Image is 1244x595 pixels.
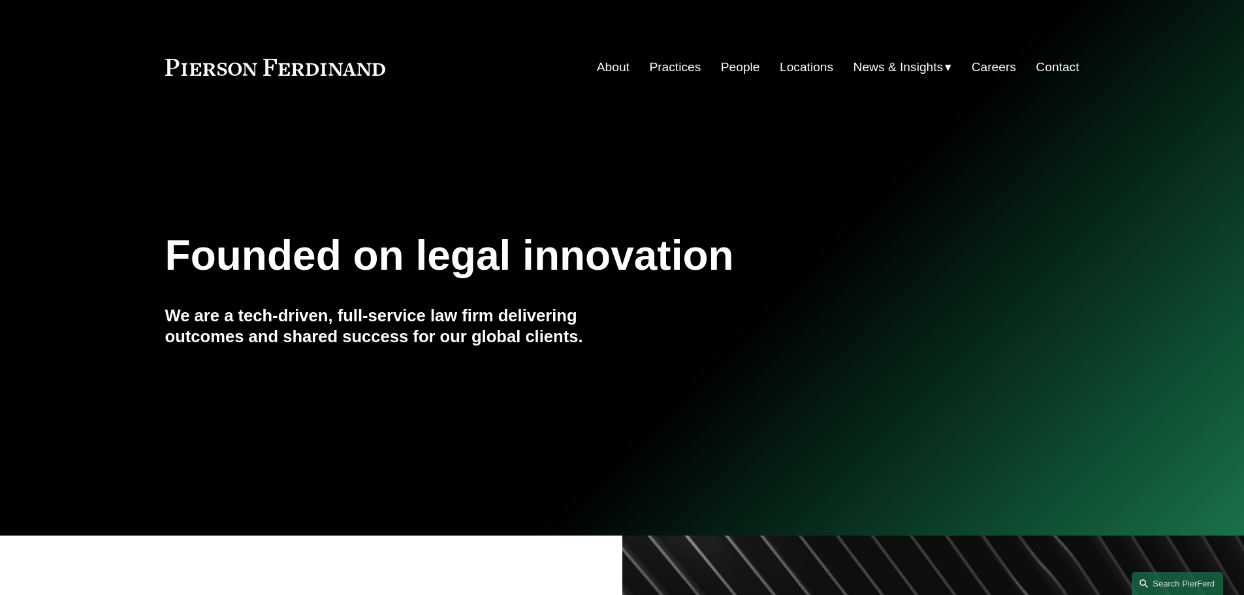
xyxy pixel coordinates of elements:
[1132,572,1223,595] a: Search this site
[165,232,927,280] h1: Founded on legal innovation
[853,55,952,80] a: folder dropdown
[649,55,701,80] a: Practices
[972,55,1016,80] a: Careers
[597,55,630,80] a: About
[853,56,944,79] span: News & Insights
[780,55,833,80] a: Locations
[165,305,622,347] h4: We are a tech-driven, full-service law firm delivering outcomes and shared success for our global...
[721,55,760,80] a: People
[1036,55,1079,80] a: Contact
